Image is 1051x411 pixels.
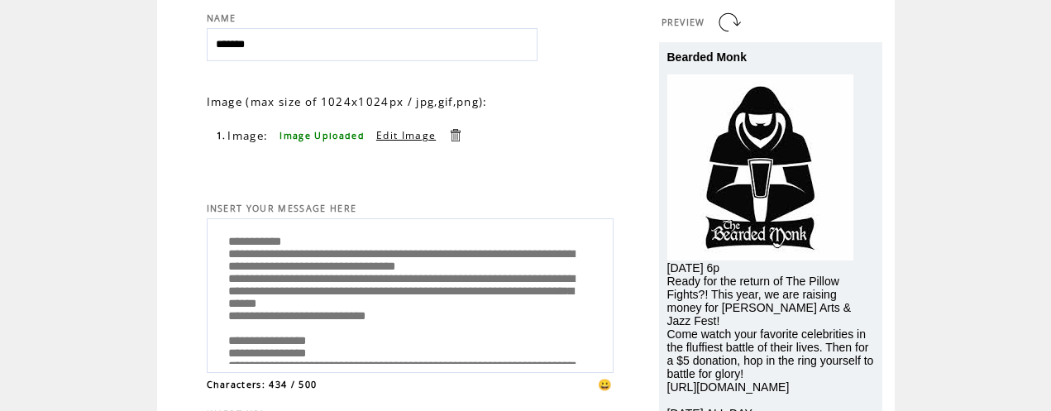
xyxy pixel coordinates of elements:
span: 😀 [598,377,613,392]
span: Image (max size of 1024x1024px / jpg,gif,png): [207,94,488,109]
span: Bearded Monk [667,50,747,64]
span: 1. [217,130,227,141]
span: Image: [227,128,268,143]
span: PREVIEW [662,17,705,28]
a: Edit Image [376,128,436,142]
span: INSERT YOUR MESSAGE HERE [207,203,357,214]
span: NAME [207,12,236,24]
a: Delete this item [447,127,463,143]
span: Image Uploaded [279,130,365,141]
span: Characters: 434 / 500 [207,379,318,390]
